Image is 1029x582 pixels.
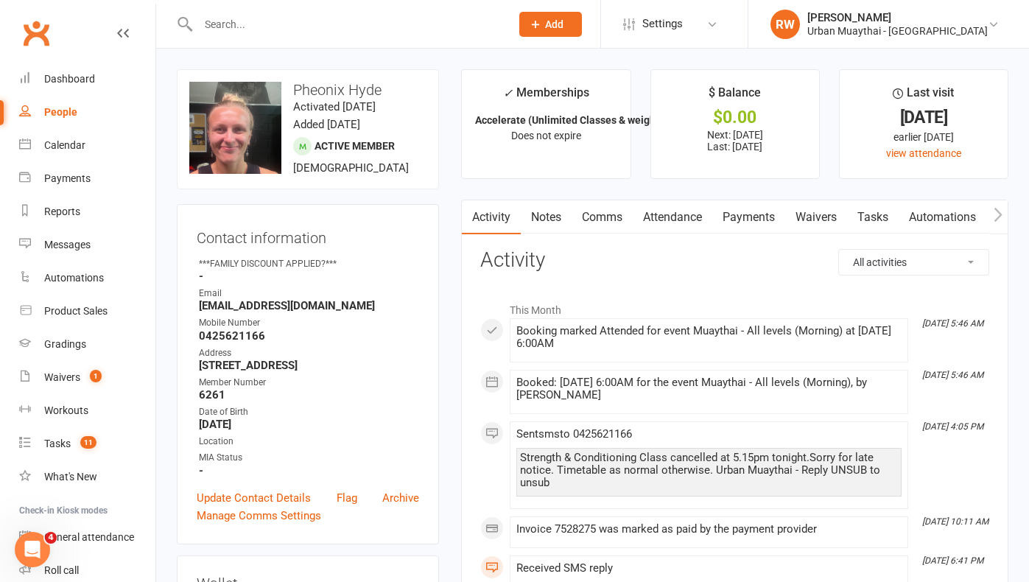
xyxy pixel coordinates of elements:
a: Waivers 1 [19,361,155,394]
div: Memberships [503,83,589,111]
span: [DEMOGRAPHIC_DATA] [293,161,409,175]
a: Product Sales [19,295,155,328]
a: Update Contact Details [197,489,311,507]
a: Waivers [785,200,847,234]
strong: 6261 [199,388,419,402]
div: Messages [44,239,91,250]
a: Attendance [633,200,712,234]
a: Tasks [847,200,899,234]
div: Member Number [199,376,419,390]
a: Notes [521,200,572,234]
img: image1742948584.png [189,82,281,174]
strong: [STREET_ADDRESS] [199,359,419,372]
a: Flag [337,489,357,507]
strong: 0425621166 [199,329,419,343]
div: earlier [DATE] [853,129,994,145]
div: Urban Muaythai - [GEOGRAPHIC_DATA] [807,24,988,38]
p: Next: [DATE] Last: [DATE] [664,129,806,152]
button: Add [519,12,582,37]
a: Clubworx [18,15,55,52]
div: Reports [44,206,80,217]
div: Product Sales [44,305,108,317]
li: This Month [480,295,989,318]
div: MIA Status [199,451,419,465]
div: Booking marked Attended for event Muaythai - All levels (Morning) at [DATE] 6:00AM [516,325,902,350]
a: Payments [712,200,785,234]
div: $0.00 [664,110,806,125]
a: Reports [19,195,155,228]
div: What's New [44,471,97,483]
i: [DATE] 5:46 AM [922,370,983,380]
a: Payments [19,162,155,195]
a: Automations [19,262,155,295]
strong: Accelerate (Unlimited Classes & weights ar... [475,114,684,126]
div: RW [770,10,800,39]
div: Payments [44,172,91,184]
a: Activity [462,200,521,234]
div: Date of Birth [199,405,419,419]
h3: Contact information [197,224,419,246]
span: 1 [90,370,102,382]
a: Automations [899,200,986,234]
div: General attendance [44,531,134,543]
div: Tasks [44,438,71,449]
i: ✓ [503,86,513,100]
i: [DATE] 10:11 AM [922,516,988,527]
time: Added [DATE] [293,118,360,131]
div: [PERSON_NAME] [807,11,988,24]
a: Comms [572,200,633,234]
div: Received SMS reply [516,562,902,575]
div: ***FAMILY DISCOUNT APPLIED?*** [199,257,419,271]
a: Tasks 11 [19,427,155,460]
iframe: Intercom live chat [15,532,50,567]
span: Settings [642,7,683,41]
div: [DATE] [853,110,994,125]
a: Dashboard [19,63,155,96]
a: Messages [19,228,155,262]
div: Last visit [893,83,954,110]
div: Email [199,287,419,301]
time: Activated [DATE] [293,100,376,113]
i: [DATE] 4:05 PM [922,421,983,432]
a: Gradings [19,328,155,361]
div: Mobile Number [199,316,419,330]
div: Address [199,346,419,360]
a: Manage Comms Settings [197,507,321,525]
span: 4 [45,532,57,544]
strong: [DATE] [199,418,419,431]
div: $ Balance [709,83,761,110]
a: General attendance kiosk mode [19,521,155,554]
a: What's New [19,460,155,494]
div: Gradings [44,338,86,350]
span: Active member [315,140,395,152]
div: Location [199,435,419,449]
h3: Pheonix Hyde [189,82,426,98]
span: 11 [80,436,96,449]
div: Roll call [44,564,79,576]
input: Search... [194,14,500,35]
div: Strength & Conditioning Class cancelled at 5.15pm tonight.Sorry for late notice. Timetable as nor... [520,452,898,489]
strong: - [199,270,419,283]
h3: Activity [480,249,989,272]
strong: [EMAIL_ADDRESS][DOMAIN_NAME] [199,299,419,312]
div: Automations [44,272,104,284]
div: Calendar [44,139,85,151]
div: Waivers [44,371,80,383]
strong: - [199,464,419,477]
a: People [19,96,155,129]
div: Dashboard [44,73,95,85]
div: People [44,106,77,118]
span: Sent sms to 0425621166 [516,427,632,441]
span: Add [545,18,563,30]
span: Does not expire [511,130,581,141]
a: Workouts [19,394,155,427]
div: Invoice 7528275 was marked as paid by the payment provider [516,523,902,536]
a: Calendar [19,129,155,162]
i: [DATE] 6:41 PM [922,555,983,566]
div: Workouts [44,404,88,416]
a: Archive [382,489,419,507]
i: [DATE] 5:46 AM [922,318,983,329]
div: Booked: [DATE] 6:00AM for the event Muaythai - All levels (Morning), by [PERSON_NAME] [516,376,902,402]
a: view attendance [886,147,961,159]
